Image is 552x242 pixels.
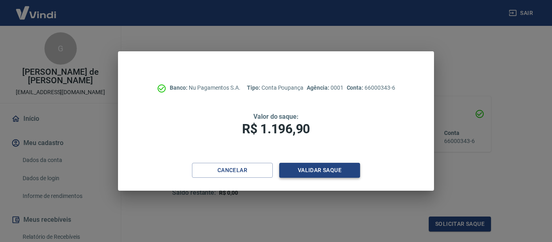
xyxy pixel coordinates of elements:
[347,84,395,92] p: 66000343-6
[247,84,261,91] span: Tipo:
[242,121,310,137] span: R$ 1.196,90
[253,113,299,120] span: Valor do saque:
[170,84,189,91] span: Banco:
[170,84,240,92] p: Nu Pagamentos S.A.
[279,163,360,178] button: Validar saque
[247,84,303,92] p: Conta Poupança
[307,84,343,92] p: 0001
[307,84,331,91] span: Agência:
[192,163,273,178] button: Cancelar
[347,84,365,91] span: Conta:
